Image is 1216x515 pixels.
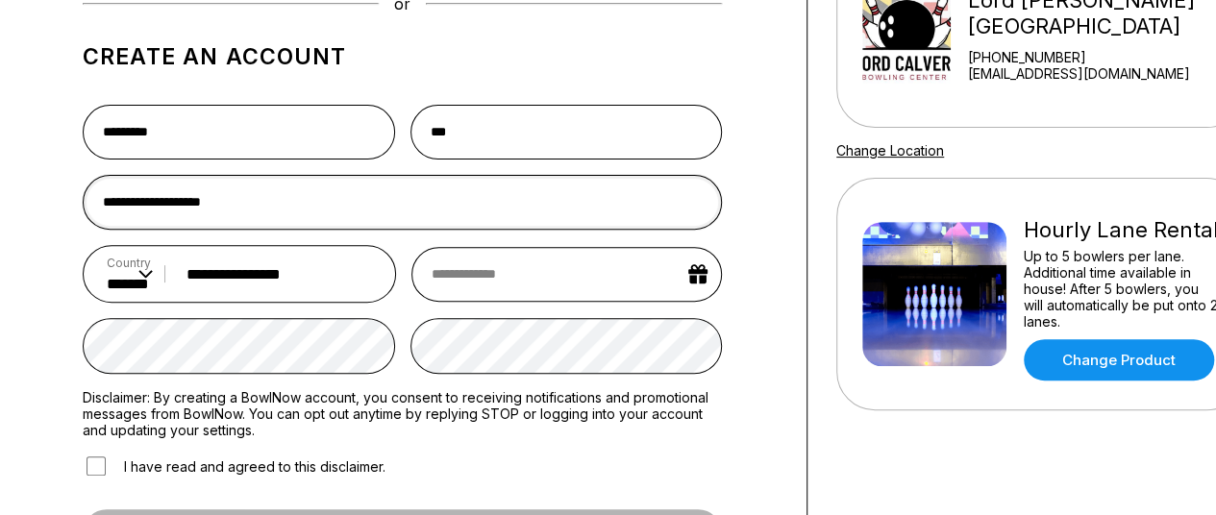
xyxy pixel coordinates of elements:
input: I have read and agreed to this disclaimer. [87,456,106,476]
label: Disclaimer: By creating a BowlNow account, you consent to receiving notifications and promotional... [83,389,722,438]
a: Change Product [1024,339,1214,380]
label: I have read and agreed to this disclaimer. [83,454,385,478]
img: Hourly Lane Rental [862,222,1006,366]
a: Change Location [836,142,944,159]
label: Country [107,256,153,270]
h1: Create an account [83,43,722,70]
